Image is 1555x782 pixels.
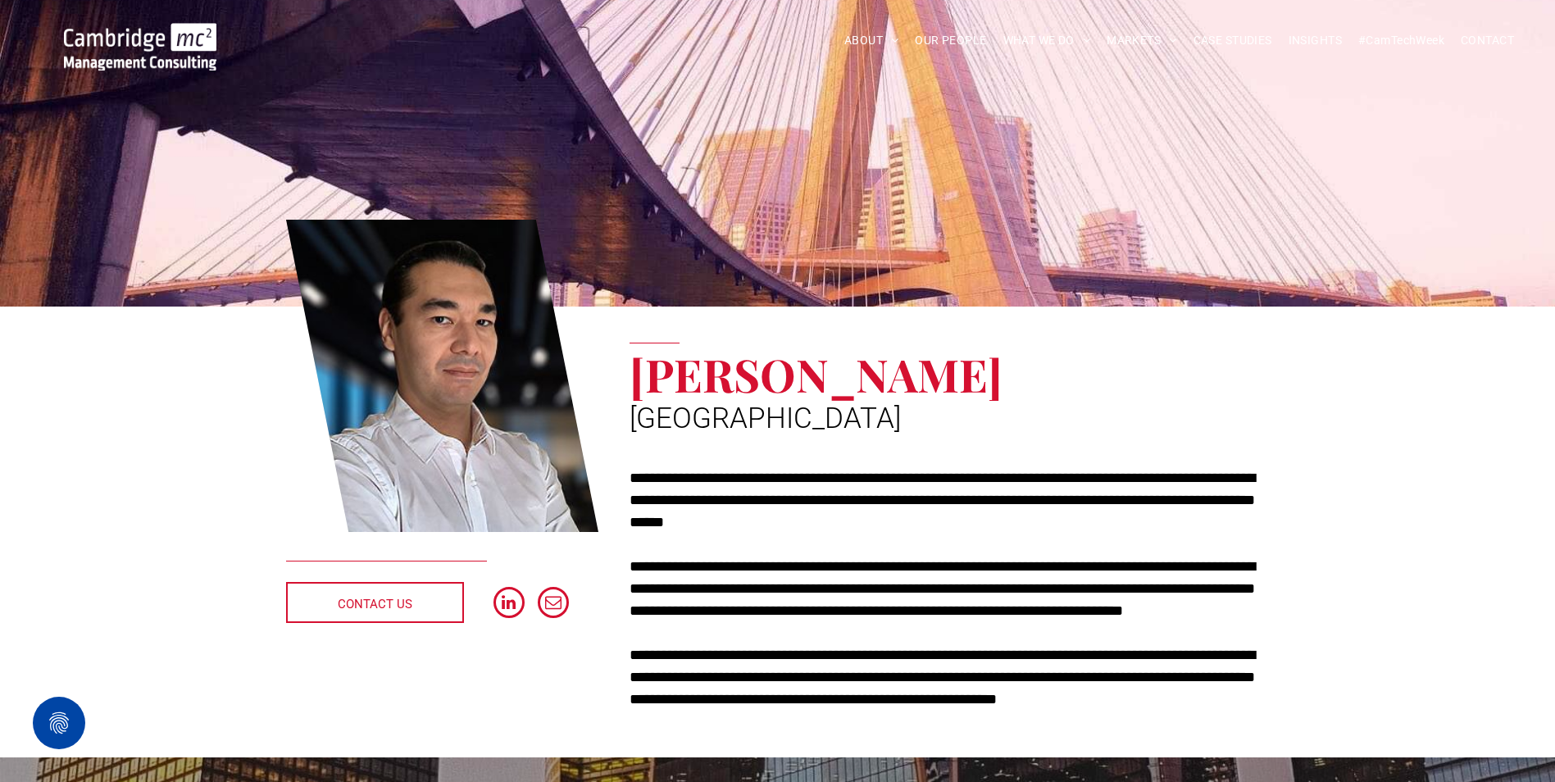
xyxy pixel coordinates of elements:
a: linkedin [493,587,525,622]
a: ABOUT [836,28,907,53]
a: OUR PEOPLE [907,28,994,53]
img: Cambridge MC Logo [64,23,216,70]
a: Your Business Transformed | Cambridge Management Consulting [64,25,216,43]
a: MARKETS [1098,28,1184,53]
a: CONTACT [1453,28,1522,53]
a: email [538,587,569,622]
a: Gustavo Zucchi | Latin America | Cambridge Management Consulting [286,217,599,535]
a: INSIGHTS [1280,28,1350,53]
span: CONTACT US [338,584,412,625]
a: CONTACT US [286,582,464,623]
a: WHAT WE DO [995,28,1099,53]
a: CASE STUDIES [1185,28,1280,53]
a: #CamTechWeek [1350,28,1453,53]
span: [PERSON_NAME] [630,343,1003,404]
span: [GEOGRAPHIC_DATA] [630,402,901,435]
